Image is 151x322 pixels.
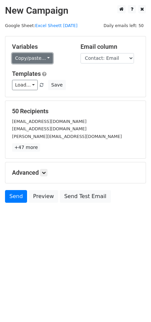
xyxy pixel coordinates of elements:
[5,23,78,28] small: Google Sheet:
[60,190,111,203] a: Send Test Email
[48,80,65,90] button: Save
[12,169,139,176] h5: Advanced
[101,23,146,28] a: Daily emails left: 50
[12,43,70,50] h5: Variables
[29,190,58,203] a: Preview
[35,23,78,28] a: Excel Sheett [DATE]
[12,119,87,124] small: [EMAIL_ADDRESS][DOMAIN_NAME]
[12,143,40,152] a: +47 more
[12,80,38,90] a: Load...
[12,126,87,131] small: [EMAIL_ADDRESS][DOMAIN_NAME]
[5,190,27,203] a: Send
[12,108,139,115] h5: 50 Recipients
[101,22,146,29] span: Daily emails left: 50
[12,53,53,63] a: Copy/paste...
[81,43,139,50] h5: Email column
[118,290,151,322] iframe: Chat Widget
[5,5,146,16] h2: New Campaign
[12,134,122,139] small: [PERSON_NAME][EMAIL_ADDRESS][DOMAIN_NAME]
[12,70,41,77] a: Templates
